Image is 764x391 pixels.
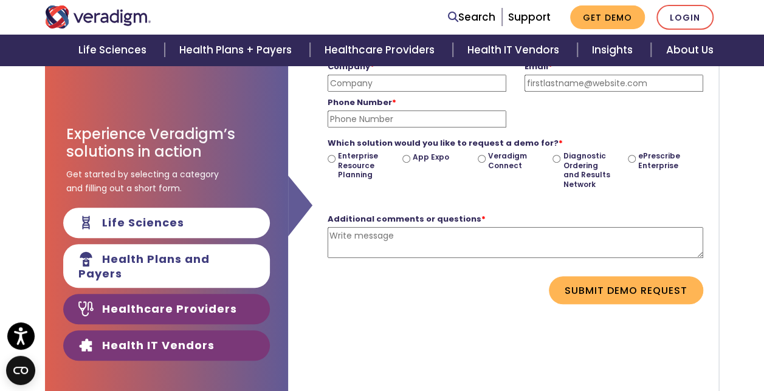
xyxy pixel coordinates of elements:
[570,5,645,29] a: Get Demo
[338,151,387,180] label: Enterprise Resource Planning
[638,151,687,170] label: ePrescribe Enterprise
[549,276,703,304] button: Submit Demo Request
[328,61,374,72] strong: Company
[45,5,151,29] img: Veradigm logo
[328,75,506,92] input: Company
[328,97,396,108] strong: Phone Number
[310,35,452,66] a: Healthcare Providers
[413,152,449,162] label: App Expo
[525,75,703,92] input: firstlastname@website.com
[448,9,495,25] a: Search
[64,35,165,66] a: Life Sciences
[488,151,537,170] label: Veradigm Connect
[508,10,551,24] a: Support
[453,35,577,66] a: Health IT Vendors
[328,137,563,149] strong: Which solution would you like to request a demo for?
[328,110,506,127] input: Phone Number
[577,35,651,66] a: Insights
[328,213,486,225] strong: Additional comments or questions
[525,61,552,72] strong: Email
[165,35,310,66] a: Health Plans + Payers
[66,168,219,195] span: Get started by selecting a category and filling out a short form.
[651,35,728,66] a: About Us
[66,126,267,161] h3: Experience Veradigm’s solutions in action
[6,356,35,385] button: Open CMP widget
[656,5,714,30] a: Login
[563,151,611,189] label: Diagnostic Ordering and Results Network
